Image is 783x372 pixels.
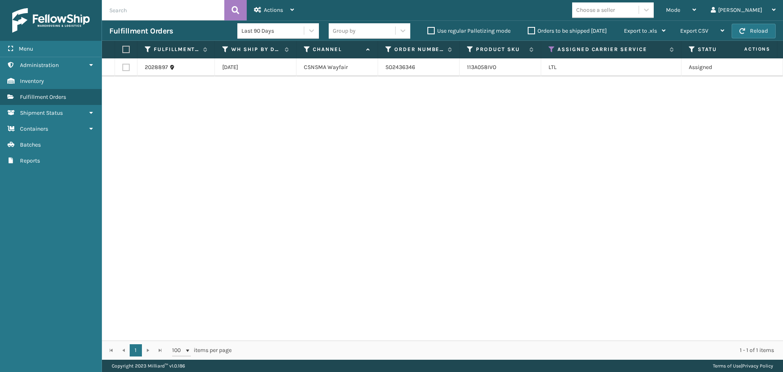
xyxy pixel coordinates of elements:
div: Last 90 Days [241,27,305,35]
span: Export to .xls [624,27,657,34]
a: Terms of Use [713,363,741,369]
td: CSNSMA Wayfair [296,58,378,76]
td: SO2436346 [378,58,460,76]
span: Export CSV [680,27,708,34]
span: Actions [719,42,775,56]
span: Inventory [20,78,44,85]
label: Product SKU [476,46,525,53]
a: 113A058IVO [467,64,496,71]
button: Reload [732,24,776,38]
h3: Fulfillment Orders [109,26,173,36]
a: 2028897 [145,63,168,71]
label: Fulfillment Order Id [154,46,199,53]
label: Order Number [394,46,444,53]
label: Assigned Carrier Service [557,46,666,53]
span: Batches [20,141,41,148]
span: Containers [20,125,48,132]
span: items per page [172,344,232,356]
label: WH Ship By Date [231,46,281,53]
span: Reports [20,157,40,164]
td: LTL [541,58,681,76]
div: Group by [333,27,356,35]
span: Fulfillment Orders [20,94,66,100]
div: Choose a seller [576,6,615,14]
span: Menu [19,45,33,52]
label: Orders to be shipped [DATE] [528,27,607,34]
label: Channel [313,46,362,53]
span: 100 [172,346,184,354]
span: Shipment Status [20,109,63,116]
span: Actions [264,7,283,13]
label: Use regular Palletizing mode [427,27,511,34]
label: Status [698,46,747,53]
span: Mode [666,7,680,13]
td: Assigned [681,58,763,76]
td: [DATE] [215,58,296,76]
a: Privacy Policy [742,363,773,369]
div: 1 - 1 of 1 items [243,346,774,354]
span: Administration [20,62,59,69]
img: logo [12,8,90,33]
div: | [713,360,773,372]
a: 1 [130,344,142,356]
p: Copyright 2023 Milliard™ v 1.0.186 [112,360,185,372]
